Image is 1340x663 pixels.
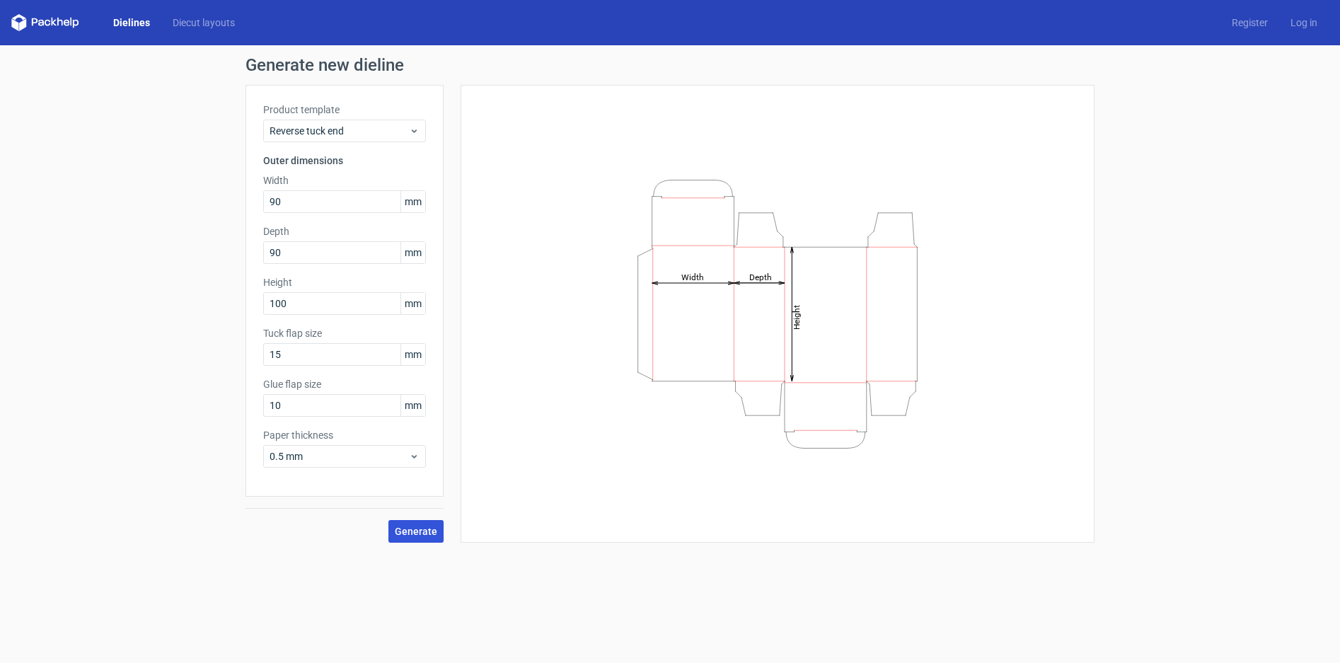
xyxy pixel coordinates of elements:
[1279,16,1329,30] a: Log in
[263,154,426,168] h3: Outer dimensions
[792,304,802,329] tspan: Height
[263,377,426,391] label: Glue flap size
[270,124,409,138] span: Reverse tuck end
[681,272,704,282] tspan: Width
[102,16,161,30] a: Dielines
[263,103,426,117] label: Product template
[246,57,1094,74] h1: Generate new dieline
[400,293,425,314] span: mm
[263,275,426,289] label: Height
[263,224,426,238] label: Depth
[395,526,437,536] span: Generate
[400,191,425,212] span: mm
[263,326,426,340] label: Tuck flap size
[1220,16,1279,30] a: Register
[270,449,409,463] span: 0.5 mm
[263,428,426,442] label: Paper thickness
[388,520,444,543] button: Generate
[749,272,772,282] tspan: Depth
[400,344,425,365] span: mm
[263,173,426,188] label: Width
[400,242,425,263] span: mm
[161,16,246,30] a: Diecut layouts
[400,395,425,416] span: mm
